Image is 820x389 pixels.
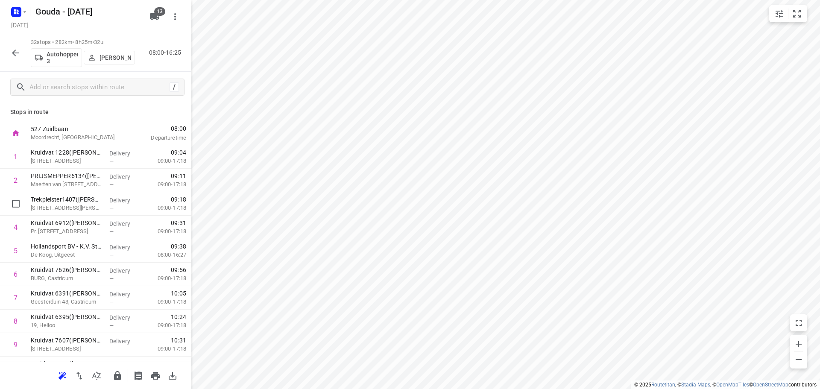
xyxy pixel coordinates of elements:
p: Kruidvat 6395(A.S. Watson - Actie Kruidvat) [31,313,102,321]
p: Delivery [109,290,141,298]
div: 1 [14,153,18,161]
p: Kruidvat 1228(A.S. Watson - Actie Kruidvat) [31,148,102,157]
span: Sort by time window [88,371,105,379]
span: 10:46 [171,360,186,368]
a: Routetitan [651,382,675,388]
p: Delivery [109,173,141,181]
button: Fit zoom [788,5,805,22]
p: 09:00-17:18 [144,274,186,283]
div: 2 [14,176,18,184]
p: 08:00-16:25 [149,48,184,57]
span: Reverse route [71,371,88,379]
p: Delivery [109,243,141,252]
span: — [109,252,114,258]
button: Map settings [771,5,788,22]
span: Download route [164,371,181,379]
li: © 2025 , © , © © contributors [634,382,817,388]
p: 32 stops • 282km • 8h25m [31,38,135,47]
span: — [109,181,114,188]
p: BURG, Castricum [31,274,102,283]
button: Lock route [109,367,126,384]
p: Trekpleister1407(A.S. Watson - Actie Trekpleister) [31,195,102,204]
p: Hollandsport BV - K.V. Stormvogels(Medewerker) [31,242,102,251]
span: • [92,39,94,45]
a: Stadia Maps [681,382,710,388]
span: Print shipping labels [130,371,147,379]
p: Kruidvat 6391(A.S. Watson - Actie Kruidvat) [31,289,102,298]
p: 09:00-17:18 [144,321,186,330]
p: Deutzstraat 13A, Heemskerk [31,157,102,165]
a: OpenStreetMap [753,382,788,388]
span: 10:31 [171,336,186,345]
div: small contained button group [769,5,807,22]
button: Autohopper 3 [31,48,82,67]
button: [PERSON_NAME] [84,51,135,64]
p: 09:00-17:18 [144,227,186,236]
span: 09:11 [171,172,186,180]
p: Geesterduin 43, Castricum [31,298,102,306]
p: Delivery [109,219,141,228]
span: — [109,275,114,282]
span: — [109,322,114,329]
div: / [170,82,179,92]
p: Delivery [109,313,141,322]
p: 09:00-17:18 [144,157,186,165]
a: OpenMapTiles [716,382,749,388]
button: 13 [146,8,163,25]
span: 10:05 [171,289,186,298]
span: 09:56 [171,266,186,274]
span: — [109,346,114,352]
p: Kruidvat 7626(A.S. Watson - Actie Kruidvat) [31,266,102,274]
p: 09:00-17:18 [144,180,186,189]
span: 13 [154,7,165,16]
p: 09:00-17:18 [144,204,186,212]
div: 4 [14,223,18,231]
span: 08:00 [130,124,186,133]
p: 09:00-17:18 [144,298,186,306]
p: Departure time [130,134,186,142]
p: [PERSON_NAME] [100,54,131,61]
span: 10:24 [171,313,186,321]
div: 5 [14,247,18,255]
div: 9 [14,341,18,349]
p: Stops in route [10,108,181,117]
span: 09:18 [171,195,186,204]
p: Kruidvat 6394(A.S. Watson - Actie Kruidvat) [31,360,102,368]
span: 09:38 [171,242,186,251]
input: Add or search stops within route [29,81,170,94]
div: 7 [14,294,18,302]
span: 32u [94,39,103,45]
p: 08:00-16:27 [144,251,186,259]
span: Select [7,195,24,212]
p: De Koog, Uitgeest [31,251,102,259]
p: 19, Heiloo [31,321,102,330]
p: Kruidvat 7607(A.S. Watson - Actie Kruidvat) [31,336,102,345]
p: Delivery [109,266,141,275]
p: Delivery [109,337,141,345]
p: Maerten van Heemskerckstraat 8, Heemskerk [31,180,102,189]
p: Delivery [109,196,141,205]
span: 09:04 [171,148,186,157]
p: Pr. Beatrixlaan 6, Uitgeest [31,227,102,236]
span: Reoptimize route [54,371,71,379]
span: — [109,299,114,305]
p: Delivery [109,149,141,158]
p: Kruidvat 6912(A.S. Watson - Actie Kruidvat) [31,219,102,227]
p: Delivery [109,360,141,369]
button: More [167,8,184,25]
h5: Project date [8,20,32,30]
p: [STREET_ADDRESS][PERSON_NAME] [31,204,102,212]
span: — [109,158,114,164]
div: 8 [14,317,18,325]
h5: Rename [32,5,143,18]
div: 6 [14,270,18,278]
p: Autohopper 3 [47,51,78,64]
span: 09:31 [171,219,186,227]
span: Print route [147,371,164,379]
span: — [109,205,114,211]
p: 09:00-17:18 [144,345,186,353]
p: PRIJSMEPPER6134(A.S. Watson - Actie Prijsmepper) [31,172,102,180]
p: 527 Zuidbaan [31,125,120,133]
span: — [109,228,114,235]
p: Moordrecht, [GEOGRAPHIC_DATA] [31,133,120,142]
